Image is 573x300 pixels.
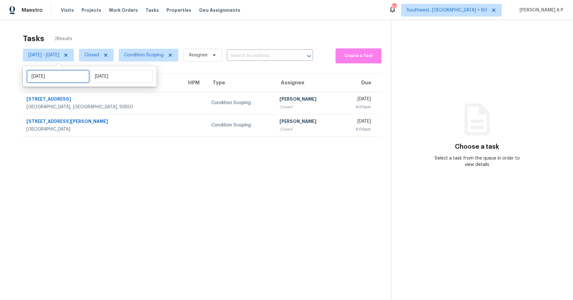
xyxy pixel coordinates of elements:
[22,7,43,13] span: Maestro
[26,126,177,132] div: [GEOGRAPHIC_DATA]
[336,48,381,63] button: Create a Task
[166,7,191,13] span: Properties
[344,118,371,126] div: [DATE]
[279,96,334,104] div: [PERSON_NAME]
[26,96,177,104] div: [STREET_ADDRESS]
[81,7,101,13] span: Projects
[274,74,339,92] th: Assignee
[90,70,153,83] input: End date
[434,155,520,168] div: Select a task from the queue in order to view details
[84,52,99,58] span: Closed
[28,52,59,58] span: [DATE] - [DATE]
[124,52,164,58] span: Condition Scoping
[227,51,295,61] input: Search by address
[20,74,182,92] th: Address
[26,118,177,126] div: [STREET_ADDRESS][PERSON_NAME]
[279,118,334,126] div: [PERSON_NAME]
[26,104,177,110] div: [GEOGRAPHIC_DATA], [GEOGRAPHIC_DATA], 93550
[27,70,89,83] input: Start date
[109,7,138,13] span: Work Orders
[189,52,208,58] span: Assignee
[145,8,159,12] span: Tasks
[407,7,487,13] span: Southwest, [GEOGRAPHIC_DATA] + 60
[339,74,381,92] th: Due
[54,36,72,42] span: 2 Results
[344,104,371,110] div: 4:00pm
[182,74,206,92] th: HPM
[211,122,269,128] div: Condition Scoping
[305,52,314,61] button: Open
[279,126,334,132] div: Closed
[61,7,74,13] span: Visits
[339,52,378,60] span: Create a Task
[199,7,240,13] span: Geo Assignments
[206,74,274,92] th: Type
[517,7,563,13] span: [PERSON_NAME] A P
[392,4,396,10] div: 670
[344,96,371,104] div: [DATE]
[211,100,269,106] div: Condition Scoping
[455,144,499,150] h3: Choose a task
[279,104,334,110] div: Closed
[23,35,44,42] h2: Tasks
[344,126,371,132] div: 4:00pm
